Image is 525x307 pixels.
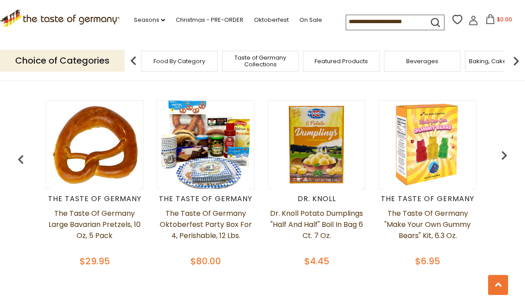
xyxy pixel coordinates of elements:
a: The Taste of Germany "Make Your Own Gummy Bears" Kit, 6.3 oz. [379,208,477,252]
a: Food By Category [153,58,205,65]
button: $0.00 [480,14,518,28]
a: Seasons [134,15,165,25]
div: The Taste of Germany [157,194,254,203]
img: Dr. Knoll Potato Dumplings [273,101,361,189]
div: $80.00 [157,254,254,268]
div: $29.95 [46,254,144,268]
img: The Taste of Germany Oktoberfest Party Box for 4, Perishable, 12 lbs. [162,101,250,189]
a: Christmas - PRE-ORDER [176,15,243,25]
img: previous arrow [12,151,30,169]
a: On Sale [299,15,322,25]
a: The Taste of Germany Large Bavarian Pretzels, 10 oz, 5 pack [46,208,144,252]
div: The Taste of Germany [46,194,144,203]
a: The Taste of Germany Oktoberfest Party Box for 4, Perishable, 12 lbs. [157,208,254,252]
div: Dr. Knoll [268,194,366,203]
img: previous arrow [125,52,142,70]
a: Dr. Knoll Potato Dumplings "Half and Half" Boil in Bag 6 ct. 7 oz. [268,208,366,252]
img: The Taste of Germany Large Bavarian Pretzels, 10 oz, 5 pack [51,101,139,189]
span: $0.00 [497,16,512,23]
div: The Taste of Germany [379,194,477,203]
a: Featured Products [315,58,368,65]
div: $6.95 [379,254,477,268]
img: next arrow [507,52,525,70]
a: Taste of Germany Collections [225,54,296,68]
img: previous arrow [495,146,513,164]
div: $4.45 [268,254,366,268]
a: Oktoberfest [254,15,289,25]
img: The Taste of Germany [384,101,472,189]
a: Beverages [406,58,438,65]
